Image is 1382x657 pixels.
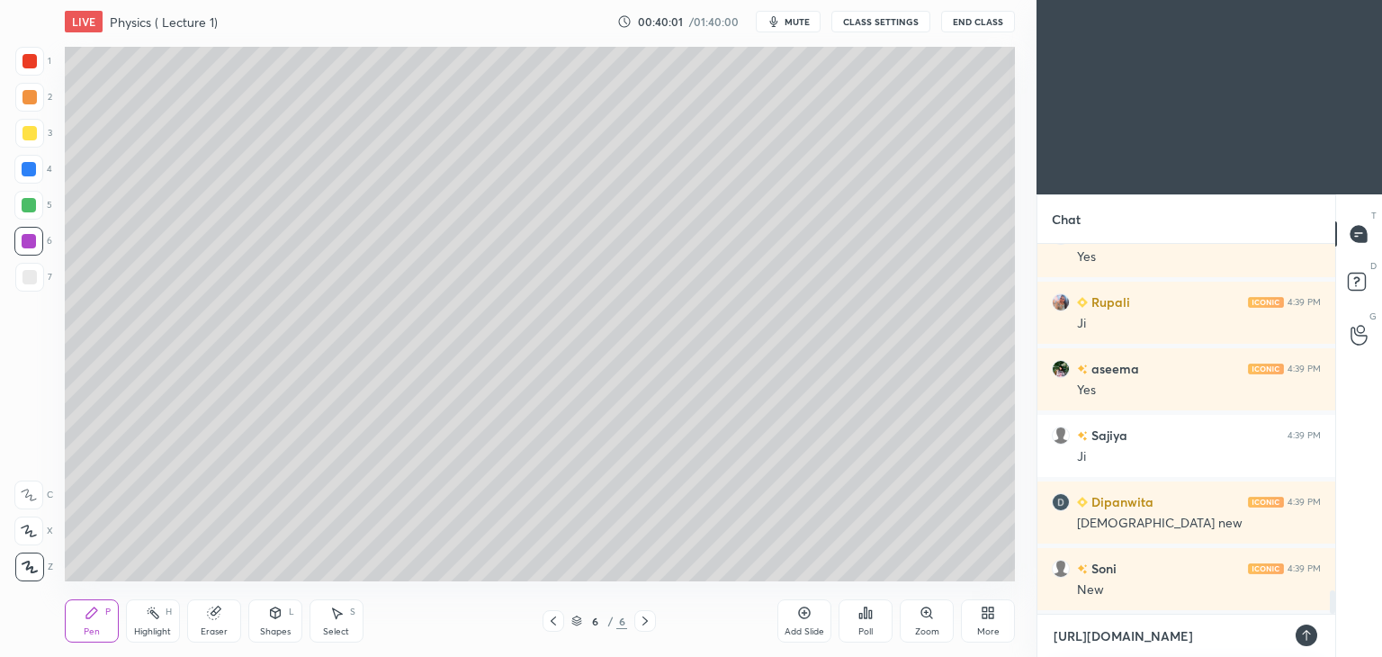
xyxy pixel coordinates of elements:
[1288,297,1321,308] div: 4:39 PM
[110,13,218,31] h4: Physics ( Lecture 1)
[1052,360,1070,378] img: 18e50eac10414081a7218d06060551b2.jpg
[15,119,52,148] div: 3
[1288,364,1321,374] div: 4:39 PM
[15,47,51,76] div: 1
[1248,364,1284,374] img: iconic-light.a09c19a4.png
[1088,292,1130,311] h6: Rupali
[105,607,111,616] div: P
[756,11,821,32] button: mute
[607,616,613,626] div: /
[1371,209,1377,222] p: T
[14,155,52,184] div: 4
[260,627,291,636] div: Shapes
[14,227,52,256] div: 6
[134,627,171,636] div: Highlight
[350,607,355,616] div: S
[785,15,810,28] span: mute
[785,627,824,636] div: Add Slide
[1288,563,1321,574] div: 4:39 PM
[1077,364,1088,374] img: no-rating-badge.077c3623.svg
[14,481,53,509] div: C
[1037,195,1095,243] p: Chat
[831,11,930,32] button: CLASS SETTINGS
[1052,293,1070,311] img: 94bcd89bc7ca4e5a82e5345f6df80e34.jpg
[1077,297,1088,308] img: Learner_Badge_beginner_1_8b307cf2a0.svg
[977,627,1000,636] div: More
[1088,492,1153,511] h6: Dipanwita
[1077,315,1321,333] div: Ji
[1052,427,1070,445] img: default.png
[1248,563,1284,574] img: iconic-light.a09c19a4.png
[1052,493,1070,511] img: 3
[858,627,873,636] div: Poll
[15,263,52,292] div: 7
[1370,259,1377,273] p: D
[1088,359,1139,378] h6: aseema
[201,627,228,636] div: Eraser
[1077,564,1088,574] img: no-rating-badge.077c3623.svg
[1037,244,1335,615] div: grid
[289,607,294,616] div: L
[1052,560,1070,578] img: default.png
[323,627,349,636] div: Select
[1288,497,1321,508] div: 4:39 PM
[1088,426,1127,445] h6: Sajiya
[1248,497,1284,508] img: iconic-light.a09c19a4.png
[1077,248,1321,266] div: Yes
[1077,431,1088,441] img: no-rating-badge.077c3623.svg
[1077,448,1321,466] div: Ji
[1077,382,1321,400] div: Yes
[586,616,604,626] div: 6
[1088,559,1117,578] h6: Soni
[915,627,939,636] div: Zoom
[1248,297,1284,308] img: iconic-light.a09c19a4.png
[1077,515,1321,533] div: [DEMOGRAPHIC_DATA] new
[1288,430,1321,441] div: 4:39 PM
[15,553,53,581] div: Z
[15,83,52,112] div: 2
[65,11,103,32] div: LIVE
[1369,310,1377,323] p: G
[166,607,172,616] div: H
[14,191,52,220] div: 5
[616,613,627,629] div: 6
[14,517,53,545] div: X
[1077,581,1321,599] div: New
[1052,622,1285,651] textarea: [URL][DOMAIN_NAME]
[1077,497,1088,508] img: Learner_Badge_beginner_1_8b307cf2a0.svg
[84,627,100,636] div: Pen
[941,11,1015,32] button: End Class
